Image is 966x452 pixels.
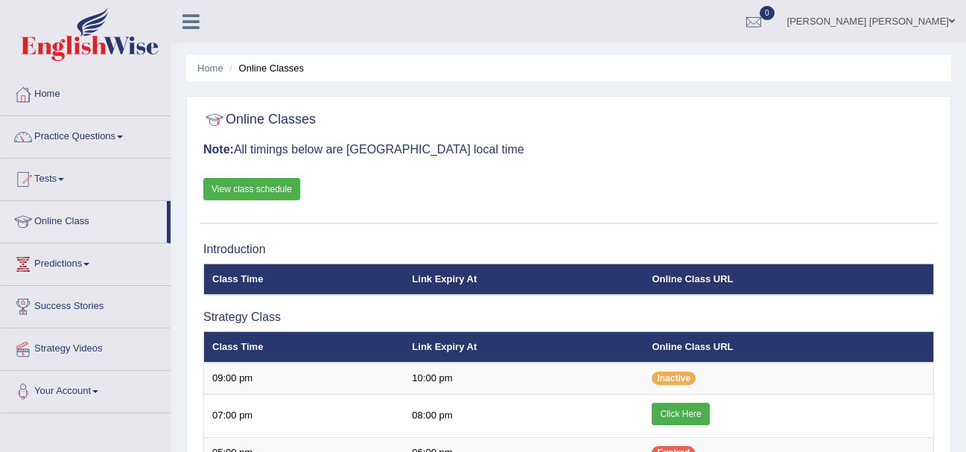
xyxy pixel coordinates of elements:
[203,143,234,156] b: Note:
[644,331,933,363] th: Online Class URL
[204,264,404,295] th: Class Time
[203,311,934,324] h3: Strategy Class
[1,159,171,196] a: Tests
[204,363,404,394] td: 09:00 pm
[644,264,933,295] th: Online Class URL
[652,403,709,425] a: Click Here
[652,372,696,385] span: Inactive
[1,286,171,323] a: Success Stories
[1,116,171,153] a: Practice Questions
[203,143,934,156] h3: All timings below are [GEOGRAPHIC_DATA] local time
[404,363,644,394] td: 10:00 pm
[1,328,171,366] a: Strategy Videos
[197,63,223,74] a: Home
[204,331,404,363] th: Class Time
[203,109,316,131] h2: Online Classes
[404,394,644,437] td: 08:00 pm
[203,243,934,256] h3: Introduction
[760,6,775,20] span: 0
[404,331,644,363] th: Link Expiry At
[226,61,304,75] li: Online Classes
[203,178,300,200] a: View class schedule
[204,394,404,437] td: 07:00 pm
[1,243,171,281] a: Predictions
[1,371,171,408] a: Your Account
[404,264,644,295] th: Link Expiry At
[1,74,171,111] a: Home
[1,201,167,238] a: Online Class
